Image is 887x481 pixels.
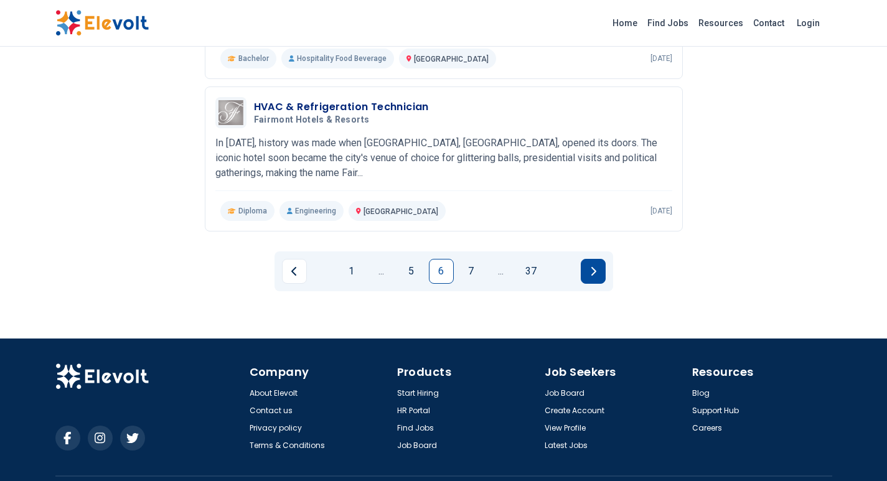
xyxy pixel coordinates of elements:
[692,423,722,433] a: Careers
[650,54,672,63] p: [DATE]
[397,388,439,398] a: Start Hiring
[397,441,437,451] a: Job Board
[608,13,642,33] a: Home
[250,423,302,433] a: Privacy policy
[429,259,454,284] a: Page 6 is your current page
[250,406,293,416] a: Contact us
[364,207,438,216] span: [GEOGRAPHIC_DATA]
[279,201,344,221] p: Engineering
[692,363,832,381] h4: Resources
[339,259,364,284] a: Page 1
[250,388,298,398] a: About Elevolt
[642,13,693,33] a: Find Jobs
[545,406,604,416] a: Create Account
[55,363,149,390] img: Elevolt
[545,363,685,381] h4: Job Seekers
[748,13,789,33] a: Contact
[254,114,370,126] span: Fairmont Hotels & Resorts
[282,259,307,284] a: Previous page
[545,441,588,451] a: Latest Jobs
[282,259,606,284] ul: Pagination
[692,406,739,416] a: Support Hub
[250,441,325,451] a: Terms & Conditions
[399,259,424,284] a: Page 5
[581,259,606,284] a: Next page
[369,259,394,284] a: Jump backward
[414,55,489,63] span: [GEOGRAPHIC_DATA]
[218,100,243,125] img: Fairmont Hotels & Resorts
[55,10,149,36] img: Elevolt
[545,388,584,398] a: Job Board
[254,100,429,114] h3: HVAC & Refrigeration Technician
[397,363,537,381] h4: Products
[789,11,827,35] a: Login
[692,388,710,398] a: Blog
[281,49,394,68] p: Hospitality Food Beverage
[459,259,484,284] a: Page 7
[238,206,267,216] span: Diploma
[397,406,430,416] a: HR Portal
[545,423,586,433] a: View Profile
[215,97,672,221] a: Fairmont Hotels & ResortsHVAC & Refrigeration TechnicianFairmont Hotels & ResortsIn [DATE], histo...
[489,259,514,284] a: Jump forward
[519,259,543,284] a: Page 37
[693,13,748,33] a: Resources
[397,423,434,433] a: Find Jobs
[825,421,887,481] iframe: Chat Widget
[215,136,672,180] p: In [DATE], history was made when [GEOGRAPHIC_DATA], [GEOGRAPHIC_DATA], opened its doors. The icon...
[250,363,390,381] h4: Company
[238,54,269,63] span: Bachelor
[650,206,672,216] p: [DATE]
